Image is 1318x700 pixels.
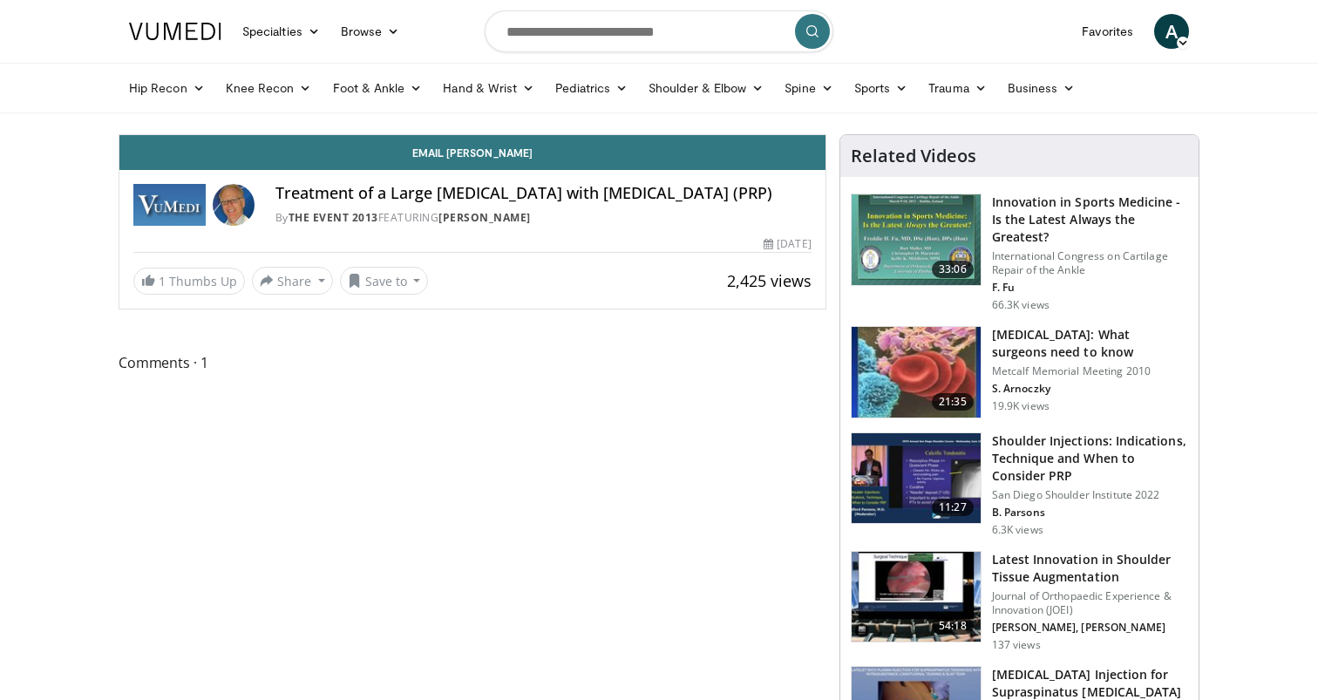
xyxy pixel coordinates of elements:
[918,71,997,105] a: Trauma
[932,261,974,278] span: 33:06
[852,433,981,524] img: 0c794cab-9135-4761-9c1d-251fe1ec8b0b.150x105_q85_crop-smart_upscale.jpg
[992,523,1043,537] p: 6.3K views
[992,364,1188,378] p: Metcalf Memorial Meeting 2010
[1071,14,1144,49] a: Favorites
[215,71,323,105] a: Knee Recon
[844,71,919,105] a: Sports
[992,249,1188,277] p: International Congress on Cartilage Repair of the Ankle
[992,432,1188,485] h3: Shoulder Injections: Indications, Technique and When to Consider PRP
[852,552,981,642] img: b5b060f7-1d07-42a8-8109-c93a570fb85c.150x105_q85_crop-smart_upscale.jpg
[997,71,1086,105] a: Business
[992,281,1188,295] p: F. Fu
[727,270,812,291] span: 2,425 views
[992,621,1188,635] p: [PERSON_NAME], [PERSON_NAME]
[275,184,812,203] h4: Treatment of a Large [MEDICAL_DATA] with [MEDICAL_DATA] (PRP)
[213,184,255,226] img: Avatar
[159,273,166,289] span: 1
[992,326,1188,361] h3: [MEDICAL_DATA]: What surgeons need to know
[289,210,378,225] a: The Event 2013
[852,194,981,285] img: Title_Dublin_VuMedi_1.jpg.150x105_q85_crop-smart_upscale.jpg
[323,71,433,105] a: Foot & Ankle
[992,638,1041,652] p: 137 views
[851,146,976,167] h4: Related Videos
[932,499,974,516] span: 11:27
[992,506,1188,520] p: B. Parsons
[119,351,826,374] span: Comments 1
[774,71,843,105] a: Spine
[992,194,1188,246] h3: Innovation in Sports Medicine - Is the Latest Always the Greatest?
[764,236,811,252] div: [DATE]
[992,589,1188,617] p: Journal of Orthopaedic Experience & Innovation (JOEI)
[129,23,221,40] img: VuMedi Logo
[932,617,974,635] span: 54:18
[485,10,833,52] input: Search topics, interventions
[275,210,812,226] div: By FEATURING
[992,399,1050,413] p: 19.9K views
[330,14,411,49] a: Browse
[1154,14,1189,49] a: A
[119,135,825,170] a: Email [PERSON_NAME]
[851,432,1188,537] a: 11:27 Shoulder Injections: Indications, Technique and When to Consider PRP San Diego Shoulder Ins...
[432,71,545,105] a: Hand & Wrist
[932,393,974,411] span: 21:35
[992,551,1188,586] h3: Latest Innovation in Shoulder Tissue Augmentation
[252,267,333,295] button: Share
[851,326,1188,418] a: 21:35 [MEDICAL_DATA]: What surgeons need to know Metcalf Memorial Meeting 2010 S. Arnoczky 19.9K ...
[992,298,1050,312] p: 66.3K views
[851,194,1188,312] a: 33:06 Innovation in Sports Medicine - Is the Latest Always the Greatest? International Congress o...
[992,382,1188,396] p: S. Arnoczky
[438,210,531,225] a: [PERSON_NAME]
[119,71,215,105] a: Hip Recon
[638,71,774,105] a: Shoulder & Elbow
[992,488,1188,502] p: San Diego Shoulder Institute 2022
[133,268,245,295] a: 1 Thumbs Up
[340,267,429,295] button: Save to
[851,551,1188,652] a: 54:18 Latest Innovation in Shoulder Tissue Augmentation Journal of Orthopaedic Experience & Innov...
[545,71,638,105] a: Pediatrics
[133,184,206,226] img: The Event 2013
[232,14,330,49] a: Specialties
[852,327,981,418] img: plasma_3.png.150x105_q85_crop-smart_upscale.jpg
